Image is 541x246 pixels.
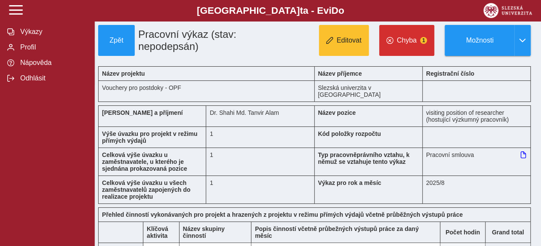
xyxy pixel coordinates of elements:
[331,5,338,16] span: D
[98,25,135,56] button: Zpět
[102,109,182,116] b: [PERSON_NAME] a příjmení
[102,130,198,144] b: Výše úvazku pro projekt v režimu přímých výdajů
[183,225,225,239] b: Název skupiny činností
[483,3,532,18] img: logo_web_su.png
[318,70,362,77] b: Název příjemce
[420,37,427,44] span: 1
[318,151,410,165] b: Typ pracovněprávního vztahu, k němuž se vztahuje tento výkaz
[319,25,369,56] button: Editovat
[206,126,314,148] div: 8 h / den. 40 h / týden.
[18,59,87,67] span: Nápověda
[485,229,530,236] b: Suma za den přes všechny výkazy
[102,179,190,200] b: Celková výše úvazku u všech zaměstnavatelů zapojených do realizace projektu
[318,109,356,116] b: Název pozice
[318,130,381,137] b: Kód položky rozpočtu
[102,151,187,172] b: Celková výše úvazku u zaměstnavatele, u kterého je sjednána prokazovaná pozice
[445,25,514,56] button: Možnosti
[423,148,531,175] div: Pracovní smlouva
[98,80,315,102] div: Vouchery pro postdoky - OPF
[397,37,417,44] span: Chyba
[206,105,314,126] div: Dr. Shahi Md. Tanvir Alam
[337,37,362,44] span: Editovat
[147,225,168,239] b: Klíčová aktivita
[338,5,344,16] span: o
[18,74,87,82] span: Odhlásit
[18,43,87,51] span: Profil
[206,148,314,175] div: 1
[423,175,531,204] div: 2025/8
[379,25,434,56] button: Chyba1
[300,5,303,16] span: t
[206,175,314,204] div: 1
[102,211,463,218] b: Přehled činností vykonávaných pro projekt a hrazených z projektu v režimu přímých výdajů včetně p...
[135,25,281,56] h1: Pracovní výkaz (stav: nepodepsán)
[255,225,418,239] b: Popis činností včetně průbežných výstupů práce za daný měsíc
[423,105,531,126] div: visiting position of researcher (hostující výzkumný pracovník)
[26,5,515,16] b: [GEOGRAPHIC_DATA] a - Evi
[426,70,474,77] b: Registrační číslo
[102,37,131,44] span: Zpět
[440,229,485,236] b: Počet hodin
[102,70,145,77] b: Název projektu
[318,179,381,186] b: Výkaz pro rok a měsíc
[452,37,507,44] span: Možnosti
[18,28,87,36] span: Výkazy
[315,80,423,102] div: Slezská univerzita v [GEOGRAPHIC_DATA]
